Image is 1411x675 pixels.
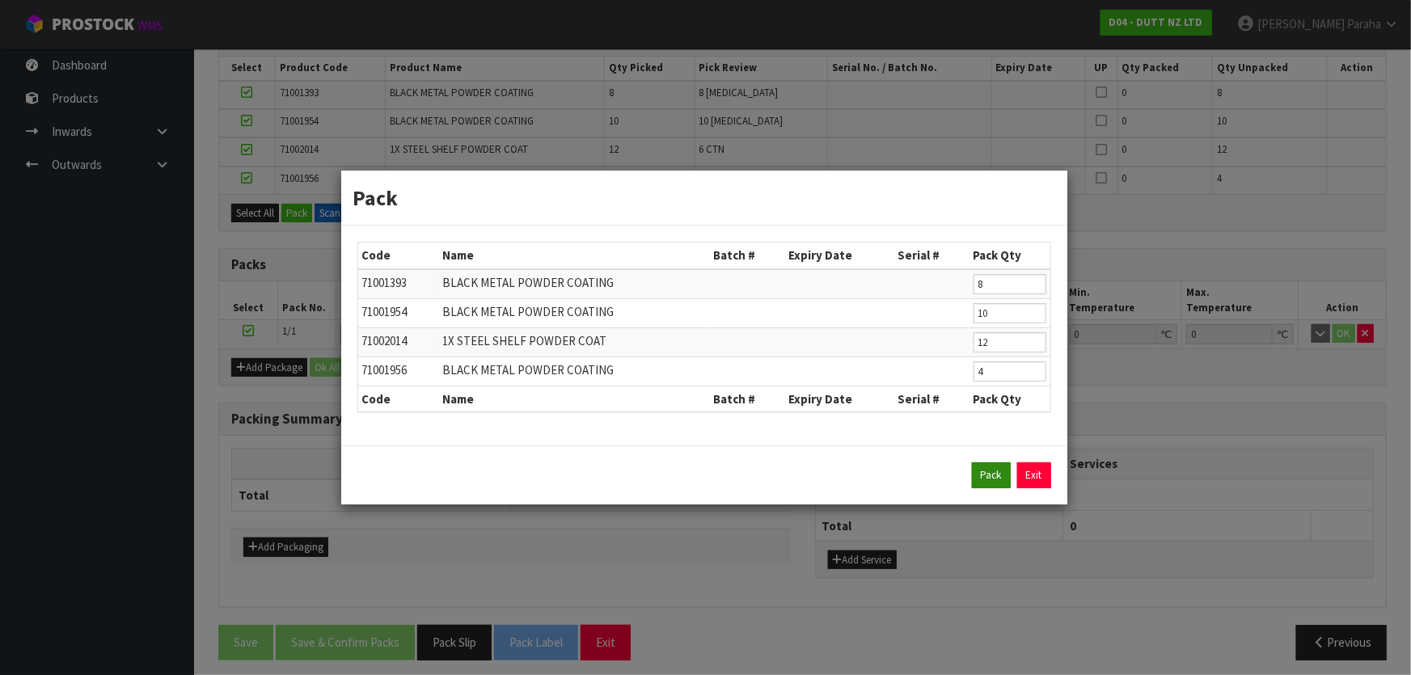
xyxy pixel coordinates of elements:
th: Name [438,386,709,411]
th: Code [358,386,439,411]
span: 71001393 [362,275,408,290]
th: Pack Qty [970,243,1050,268]
span: BLACK METAL POWDER COATING [442,304,614,319]
span: BLACK METAL POWDER COATING [442,275,614,290]
th: Serial # [893,243,970,268]
span: 71001956 [362,362,408,378]
span: BLACK METAL POWDER COATING [442,362,614,378]
th: Batch # [709,386,785,411]
th: Name [438,243,709,268]
a: Exit [1017,462,1051,488]
span: 71001954 [362,304,408,319]
h3: Pack [353,183,1055,213]
span: 71002014 [362,333,408,348]
th: Code [358,243,439,268]
th: Expiry Date [785,243,893,268]
th: Expiry Date [785,386,893,411]
th: Serial # [893,386,970,411]
span: 1X STEEL SHELF POWDER COAT [442,333,606,348]
th: Batch # [709,243,785,268]
th: Pack Qty [970,386,1050,411]
button: Pack [972,462,1011,488]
